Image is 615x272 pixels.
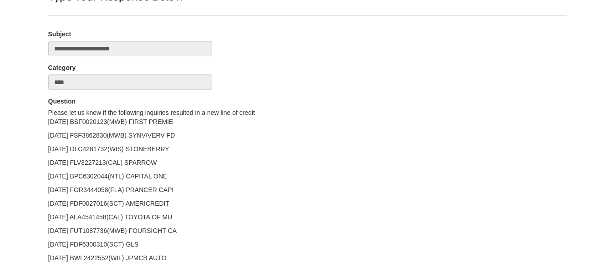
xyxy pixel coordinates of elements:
[48,213,567,222] p: [DATE] ALA4541458(CAL) TOYOTA OF MU
[48,199,567,208] p: [DATE] FDF0027016(SCT) AMERICREDIT
[48,63,76,72] label: Category
[48,158,567,167] p: [DATE] FLV3227213(CAL) SPARROW
[48,226,567,235] p: [DATE] FUT1087736(MWB) FOURSIGHT CA
[48,131,567,140] p: [DATE] FSF3862830(MWB) SYNV/VERV FD
[48,185,567,194] p: [DATE] FOR3444058(FLA) PRANCER CAPI
[48,253,567,262] p: [DATE] BWL2422552(WIL) JPMCB AUTO
[48,172,567,181] p: [DATE] BPC6302044(NTL) CAPITAL ONE
[48,240,567,249] p: [DATE] FDF6300310(SCT) GLS
[48,144,567,153] p: [DATE] DLC4281732(WIS) STONEBERRY
[48,97,76,106] label: Question
[48,30,71,39] label: Subject
[48,108,567,262] div: Please let us know if the following inquiries resulted in a new line of credit
[48,117,567,126] p: [DATE] BSF0020123(MWB) FIRST PREMIE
